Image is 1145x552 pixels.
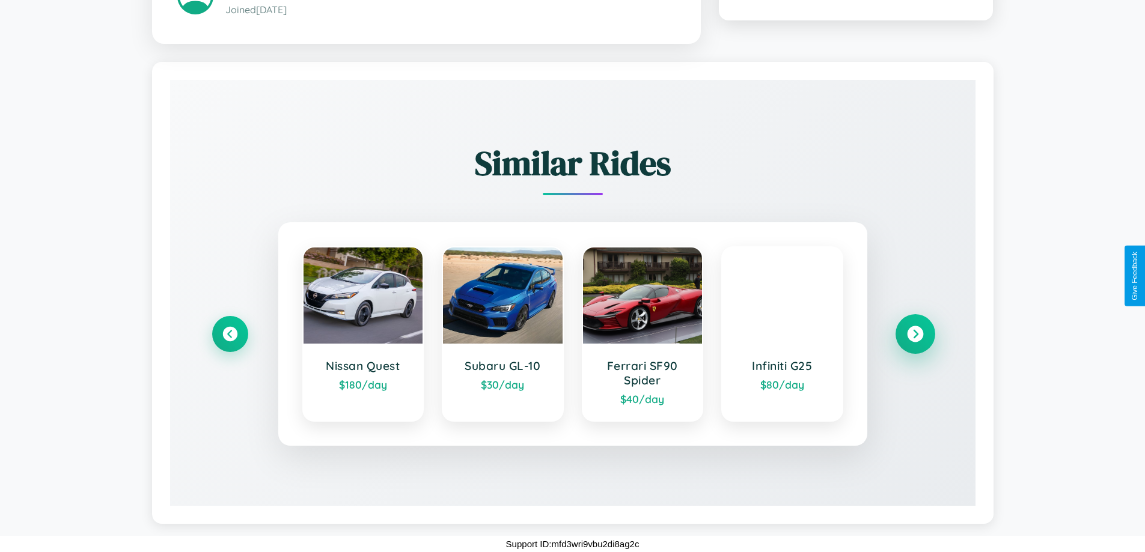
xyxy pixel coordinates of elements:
div: $ 30 /day [455,378,551,391]
a: Subaru GL-10$30/day [442,246,564,422]
h3: Nissan Quest [316,359,411,373]
a: Infiniti G25$80/day [721,246,843,422]
a: Nissan Quest$180/day [302,246,424,422]
h3: Ferrari SF90 Spider [595,359,691,387]
p: Support ID: mfd3wri9vbu2di8ag2c [506,536,640,552]
p: Joined [DATE] [225,1,676,19]
div: $ 40 /day [595,392,691,405]
h2: Similar Rides [212,140,933,186]
div: Give Feedback [1131,252,1139,300]
a: Ferrari SF90 Spider$40/day [582,246,704,422]
div: $ 80 /day [734,378,830,391]
div: $ 180 /day [316,378,411,391]
h3: Infiniti G25 [734,359,830,373]
h3: Subaru GL-10 [455,359,551,373]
